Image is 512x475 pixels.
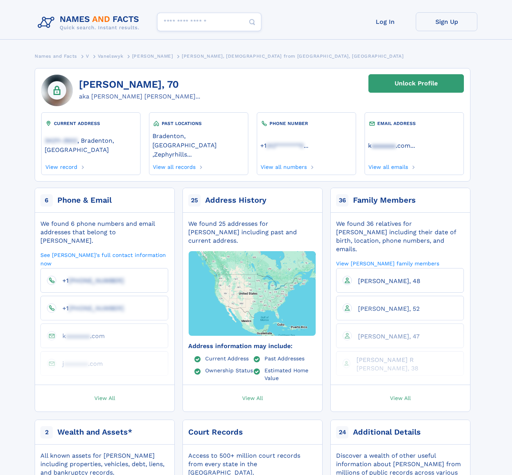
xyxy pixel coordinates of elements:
a: Ownership Status [205,367,253,373]
div: We found 6 phone numbers and email addresses that belong to [PERSON_NAME]. [40,220,168,245]
div: We found 25 addresses for [PERSON_NAME] including past and current address. [188,220,316,245]
span: [PHONE_NUMBER] [69,305,124,312]
span: 24 [336,426,348,438]
img: Map with markers on addresses Kathleen Van Vanelswyk [175,229,329,357]
a: View All [327,385,474,412]
span: View All [390,394,411,401]
a: [PERSON_NAME] [132,51,173,61]
a: View All [31,385,178,412]
a: Estimated Home Value [264,367,316,381]
div: Address information may include: [188,342,316,350]
div: Family Members [353,195,416,206]
span: 34211-3502 [45,137,77,144]
div: , [152,127,245,162]
a: Names and Facts [35,51,77,61]
span: aaaaaaa [66,332,90,340]
a: Unlock Profile [368,74,464,93]
span: [PERSON_NAME], 48 [358,277,420,285]
a: +1[PHONE_NUMBER] [56,304,124,312]
div: Wealth and Assets* [57,427,132,438]
span: aaaaaaa [64,360,88,367]
a: [PERSON_NAME] R [PERSON_NAME], 38 [350,356,457,372]
a: ... [260,142,353,149]
span: [PHONE_NUMBER] [69,277,124,284]
span: [PERSON_NAME] R [PERSON_NAME], 38 [356,356,418,372]
span: aaaaaaa [371,142,396,149]
a: Log In [354,12,416,31]
a: Bradenton, [GEOGRAPHIC_DATA] [152,132,245,149]
a: [PERSON_NAME], 47 [352,332,420,340]
div: EMAIL ADDRESS [368,120,460,127]
span: 2 [40,426,53,438]
div: CURRENT ADDRESS [45,120,137,127]
div: Address History [205,195,266,206]
span: 6 [40,194,53,207]
div: PHONE NUMBER [260,120,353,127]
a: Current Address [205,355,249,361]
a: View All [179,385,326,412]
span: 36 [336,194,348,207]
a: 34211-3502, Bradenton, [GEOGRAPHIC_DATA] [45,136,137,153]
a: Past Addresses [264,355,305,361]
a: View record [45,162,77,170]
span: [PERSON_NAME], [DEMOGRAPHIC_DATA] from [GEOGRAPHIC_DATA], [GEOGRAPHIC_DATA] [182,53,403,59]
div: Unlock Profile [395,75,438,92]
div: PAST LOCATIONS [152,120,245,127]
h1: [PERSON_NAME], 70 [79,79,200,90]
a: See [PERSON_NAME]'s full contact information now [40,251,168,267]
a: Sign Up [416,12,477,31]
a: View [PERSON_NAME] family members [336,260,439,267]
div: Additional Details [353,427,421,438]
a: View all records [152,162,196,170]
span: [PERSON_NAME] [132,53,173,59]
a: View all emails [368,162,408,170]
a: [PERSON_NAME], 48 [352,277,420,284]
span: View All [94,394,115,401]
a: Zephyrhills... [154,150,192,158]
button: Search Button [243,13,261,32]
div: aka [PERSON_NAME] [PERSON_NAME]... [79,92,200,101]
a: V [86,51,89,61]
span: Vanelswyk [98,53,123,59]
a: [PERSON_NAME], 52 [352,305,420,312]
a: kaaaaaaa.com [368,141,410,149]
span: V [86,53,89,59]
span: View All [242,394,263,401]
div: We found 36 relatives for [PERSON_NAME] including their date of birth, location, phone numbers, a... [336,220,464,253]
span: [PERSON_NAME], 47 [358,333,420,340]
a: Vanelswyk [98,51,123,61]
span: [PERSON_NAME], 52 [358,305,420,312]
span: 25 [188,194,201,207]
a: +1[PHONE_NUMBER] [56,277,124,284]
a: ... [368,142,460,149]
a: View all numbers [260,162,307,170]
a: kaaaaaaa.com [56,332,105,339]
div: Court Records [188,427,243,438]
a: jaaaaaaa.com [56,360,103,367]
input: search input [157,13,261,31]
img: Logo Names and Facts [35,12,146,33]
div: Phone & Email [57,195,112,206]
